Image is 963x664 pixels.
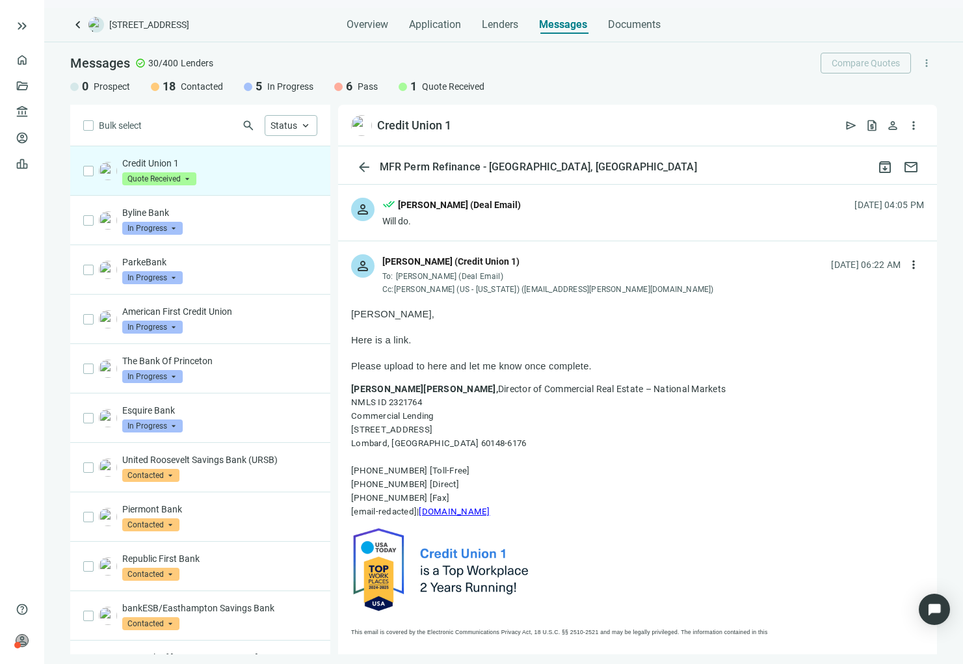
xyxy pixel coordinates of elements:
[382,215,521,228] div: Will do.
[122,419,183,432] span: In Progress
[831,258,901,272] div: [DATE] 06:22 AM
[122,321,183,334] span: In Progress
[841,115,862,136] button: send
[99,607,117,625] img: f8be29bb-5de5-41b5-98bb-527f055d3af0
[122,222,183,235] span: In Progress
[70,55,130,71] span: Messages
[122,404,317,417] p: Esquire Bank
[122,469,179,482] span: Contacted
[872,154,898,180] button: archive
[122,172,196,185] span: Quote Received
[99,310,117,328] img: 82f4a928-dcac-4ffd-ac27-1e1505a6baaf
[163,79,176,94] span: 18
[14,18,30,34] button: keyboard_double_arrow_right
[122,157,317,170] p: Credit Union 1
[862,115,882,136] button: request_quote
[99,508,117,526] img: 17d01519-1816-4690-8b2b-f8df4f4b7713
[351,115,372,136] img: e3ea0180-166c-4e31-9601-f3896c5778d3
[99,409,117,427] img: 0be6076b-31b3-405c-b0da-c0aafd663fed
[300,120,311,131] span: keyboard_arrow_up
[382,198,395,215] span: done_all
[358,80,378,93] span: Pass
[539,18,587,31] span: Messages
[122,354,317,367] p: The Bank Of Princeton
[122,552,317,565] p: Republic First Bank
[396,272,503,281] span: [PERSON_NAME] (Deal Email)
[886,119,899,132] span: person
[355,202,371,217] span: person
[382,271,714,282] div: To:
[907,119,920,132] span: more_vert
[94,80,130,93] span: Prospect
[377,118,451,133] div: Credit Union 1
[903,254,924,275] button: more_vert
[70,17,86,33] a: keyboard_arrow_left
[122,206,317,219] p: Byline Bank
[919,594,950,625] div: Open Intercom Messenger
[382,254,520,269] div: [PERSON_NAME] (Credit Union 1)
[122,453,317,466] p: United Roosevelt Savings Bank (URSB)
[88,17,104,33] img: deal-logo
[903,115,924,136] button: more_vert
[921,57,932,69] span: more_vert
[267,80,313,93] span: In Progress
[907,258,920,271] span: more_vert
[122,568,179,581] span: Contacted
[135,58,146,68] span: check_circle
[422,80,484,93] span: Quote Received
[122,256,317,269] p: ParkeBank
[99,557,117,576] img: f58a1a09-717e-4f90-a1c7-ebf2a529ab73
[845,119,858,132] span: send
[351,154,377,180] button: arrow_back
[99,162,117,180] img: e3ea0180-166c-4e31-9601-f3896c5778d3
[347,18,388,31] span: Overview
[482,18,518,31] span: Lenders
[608,18,661,31] span: Documents
[99,458,117,477] img: 04dd4b0a-f7d0-41c3-a748-0efbfa2c71a6
[99,360,117,378] img: 490ab5ad-1f16-41a9-be14-5a6fcc00b240
[99,211,117,230] img: 4cf2550b-7756-46e2-8d44-f8b267530c12.png
[356,159,372,175] span: arrow_back
[903,159,919,175] span: mail
[398,198,521,212] div: [PERSON_NAME] (Deal Email)
[16,105,25,118] span: account_balance
[865,119,878,132] span: request_quote
[181,80,223,93] span: Contacted
[916,53,937,73] button: more_vert
[382,284,714,295] div: Cc: [PERSON_NAME] (US - [US_STATE]) ([EMAIL_ADDRESS][PERSON_NAME][DOMAIN_NAME])
[99,261,117,279] img: ac83dff4-7448-493d-b3d4-2741d9eda12e.png
[346,79,352,94] span: 6
[821,53,911,73] button: Compare Quotes
[270,120,297,131] span: Status
[122,271,183,284] span: In Progress
[409,18,461,31] span: Application
[122,370,183,383] span: In Progress
[898,154,924,180] button: mail
[122,503,317,516] p: Piermont Bank
[181,57,213,70] span: Lenders
[355,258,371,274] span: person
[377,161,700,174] div: MFR Perm Refinance - [GEOGRAPHIC_DATA], [GEOGRAPHIC_DATA]
[122,617,179,630] span: Contacted
[122,305,317,318] p: American First Credit Union
[16,634,29,647] span: person
[877,159,893,175] span: archive
[109,18,189,31] span: [STREET_ADDRESS]
[148,57,178,70] span: 30/400
[122,518,179,531] span: Contacted
[122,602,317,615] p: bankESB/Easthampton Savings Bank
[410,79,417,94] span: 1
[82,79,88,94] span: 0
[256,79,262,94] span: 5
[882,115,903,136] button: person
[16,603,29,616] span: help
[99,118,142,133] span: Bulk select
[242,119,255,132] span: search
[854,198,924,212] div: [DATE] 04:05 PM
[122,651,317,664] p: 1st Bank of [GEOGRAPHIC_DATA]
